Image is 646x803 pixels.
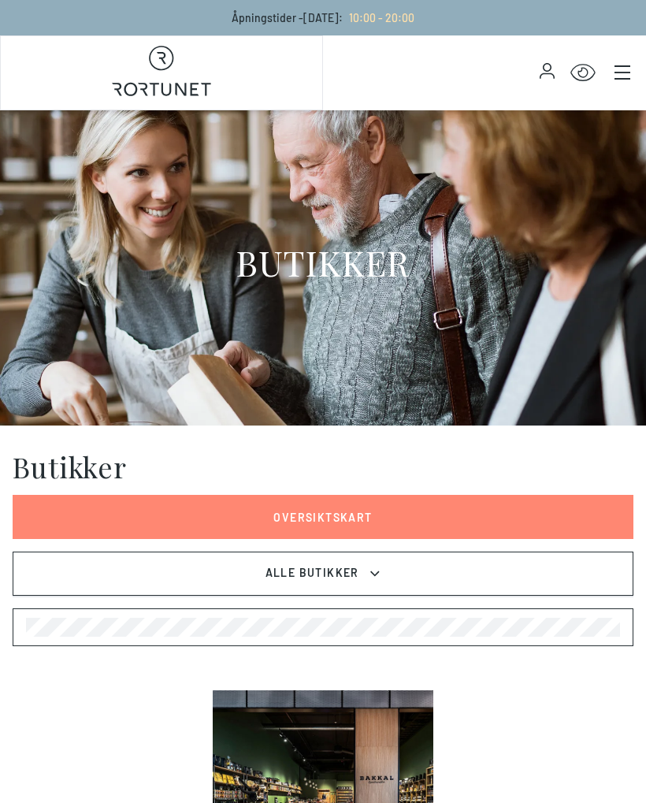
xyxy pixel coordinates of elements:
span: Alle Butikker [263,564,361,583]
a: Oversiktskart [13,495,633,539]
button: Main menu [611,61,633,84]
h1: Butikker [13,451,127,482]
h1: BUTIKKER [236,240,410,284]
button: Open Accessibility Menu [570,61,596,86]
button: Alle Butikker [13,552,633,596]
span: 10:00 - 20:00 [349,11,414,24]
a: 10:00 - 20:00 [343,11,414,24]
p: Åpningstider - [DATE] : [232,9,414,26]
